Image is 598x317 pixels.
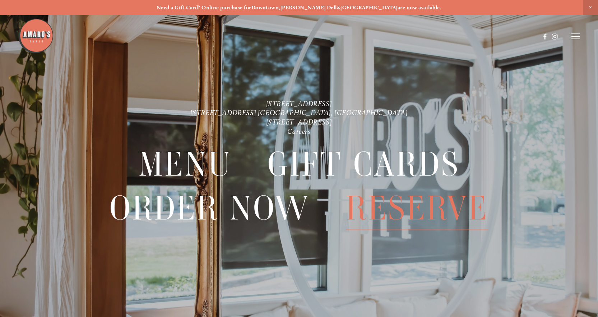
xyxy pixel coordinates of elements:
[281,4,337,11] a: [PERSON_NAME] Dell
[157,4,251,11] strong: Need a Gift Card? Online purchase for
[398,4,441,11] strong: are now available.
[139,142,232,186] span: Menu
[268,142,459,186] span: Gift Cards
[110,186,310,230] a: Order Now
[251,4,279,11] a: Downtown
[266,118,332,126] a: [STREET_ADDRESS]
[139,142,232,186] a: Menu
[110,186,310,230] span: Order Now
[346,186,488,230] span: Reserve
[266,99,332,108] a: [STREET_ADDRESS]
[279,4,280,11] strong: ,
[268,142,459,186] a: Gift Cards
[287,127,310,136] a: Careers
[190,109,408,117] a: [STREET_ADDRESS] [GEOGRAPHIC_DATA], [GEOGRAPHIC_DATA]
[337,4,340,11] strong: &
[346,186,488,230] a: Reserve
[18,18,54,54] img: Amaro's Table
[340,4,398,11] a: [GEOGRAPHIC_DATA]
